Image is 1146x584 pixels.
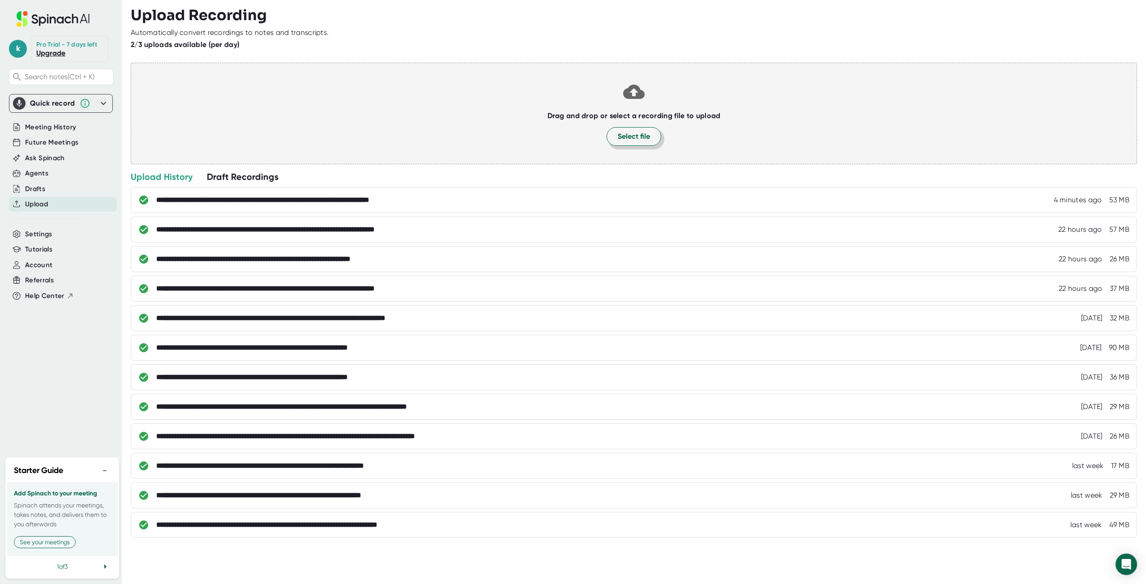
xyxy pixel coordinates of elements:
div: 17 MB [1111,461,1130,470]
a: Upgrade [36,49,65,57]
span: 1 of 3 [57,563,68,570]
div: 37 MB [1110,284,1130,293]
div: Upload History [131,171,192,183]
p: Spinach attends your meetings, takes notes, and delivers them to you afterwards [14,501,111,529]
button: − [99,464,111,477]
div: Open Intercom Messenger [1116,554,1137,575]
div: 8/24/2025, 9:52:55 PM [1070,520,1102,529]
span: k [9,40,27,58]
div: 8/28/2025, 11:49:09 PM [1081,373,1103,382]
h2: Starter Guide [14,465,63,477]
b: 2/3 uploads available (per day) [131,40,239,49]
button: Select file [607,127,661,146]
button: Upload [25,199,48,209]
div: 49 MB [1109,520,1130,529]
h3: Upload Recording [131,7,1137,24]
div: 29 MB [1110,402,1130,411]
b: Drag and drop or select a recording file to upload [547,111,721,120]
h3: Add Spinach to your meeting [14,490,111,497]
span: Help Center [25,291,64,301]
div: 8/31/2025, 6:00:18 PM [1058,225,1102,234]
span: Select file [618,131,650,142]
button: Agents [25,168,48,179]
div: 36 MB [1110,373,1130,382]
div: 32 MB [1110,314,1130,323]
div: Draft Recordings [207,171,278,183]
div: Quick record [13,94,109,112]
div: 8/25/2025, 11:51:08 PM [1081,402,1103,411]
button: Help Center [25,291,74,301]
div: 9/1/2025, 4:39:05 PM [1054,196,1102,205]
div: 26 MB [1110,255,1130,264]
div: 8/31/2025, 5:46:10 PM [1059,284,1103,293]
button: Meeting History [25,122,76,132]
div: 8/28/2025, 11:59:08 PM [1081,314,1103,323]
div: 53 MB [1109,196,1130,205]
button: Ask Spinach [25,153,65,163]
span: Search notes (Ctrl + K) [25,72,94,81]
div: Quick record [30,99,75,108]
button: Future Meetings [25,137,78,148]
button: Tutorials [25,244,52,255]
div: 90 MB [1109,343,1130,352]
div: 8/24/2025, 11:40:49 PM [1072,461,1104,470]
div: 8/24/2025, 11:00:34 PM [1071,491,1103,500]
div: Pro Trial - 7 days left [36,41,97,49]
div: 8/25/2025, 11:50:23 PM [1081,432,1103,441]
button: Settings [25,229,52,239]
button: Drafts [25,184,45,194]
div: 26 MB [1110,432,1130,441]
div: 29 MB [1110,491,1130,500]
button: See your meetings [14,536,76,548]
button: Referrals [25,275,54,286]
div: 8/28/2025, 11:57:16 PM [1080,343,1102,352]
div: 8/31/2025, 5:52:43 PM [1059,255,1103,264]
button: Account [25,260,52,270]
div: 57 MB [1109,225,1130,234]
div: Automatically convert recordings to notes and transcripts. [131,28,329,37]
